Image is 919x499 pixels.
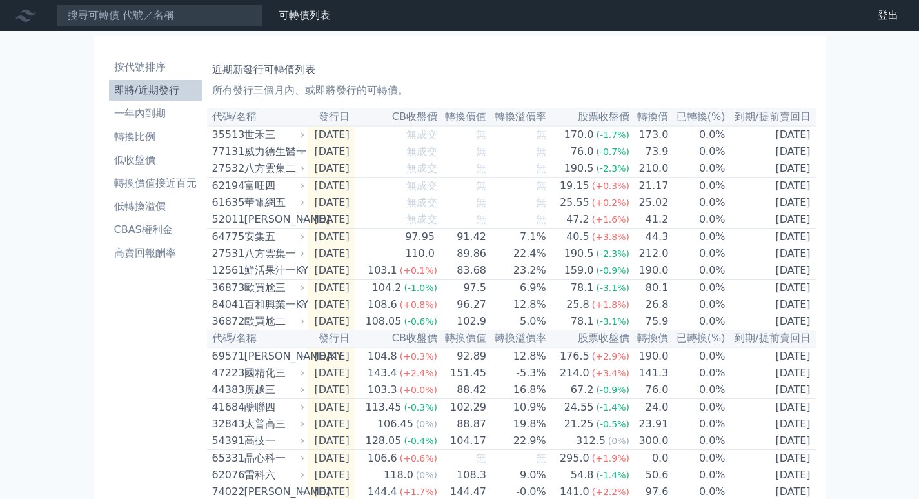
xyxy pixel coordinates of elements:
[669,194,726,211] td: 0.0%
[487,416,547,433] td: 19.8%
[244,229,302,245] div: 安集五
[669,382,726,399] td: 0.0%
[244,195,302,210] div: 華電網五
[867,5,909,26] a: 登出
[596,316,629,327] span: (-3.1%)
[109,150,202,170] a: 低收盤價
[406,145,437,158] span: 無成交
[562,400,597,415] div: 24.55
[596,385,629,395] span: (-0.9%)
[630,108,669,126] th: 轉換價
[109,196,202,217] a: 低轉換溢價
[365,349,400,364] div: 104.8
[726,330,816,347] th: 到期/提前賣回日
[630,229,669,246] td: 44.3
[726,382,816,399] td: [DATE]
[406,179,437,192] span: 無成交
[109,129,202,145] li: 轉換比例
[630,262,669,280] td: 190.0
[212,127,241,143] div: 35513
[400,265,437,276] span: (+0.1%)
[438,399,487,416] td: 102.29
[476,179,486,192] span: 無
[308,262,355,280] td: [DATE]
[562,246,597,261] div: 190.5
[244,212,302,227] div: [PERSON_NAME]
[630,280,669,297] td: 80.1
[487,347,547,365] td: 12.8%
[726,108,816,126] th: 到期/提前賣回日
[438,365,487,382] td: 151.45
[212,263,241,278] div: 12561
[244,297,302,312] div: 百和興業一KY
[557,178,592,194] div: 19.15
[476,452,486,464] span: 無
[596,130,629,140] span: (-1.7%)
[726,126,816,143] td: [DATE]
[630,365,669,382] td: 141.3
[404,283,437,293] span: (-1.0%)
[726,194,816,211] td: [DATE]
[630,347,669,365] td: 190.0
[212,178,241,194] div: 62194
[308,194,355,211] td: [DATE]
[244,416,302,432] div: 太普高三
[381,467,416,483] div: 118.0
[630,382,669,399] td: 76.0
[438,296,487,313] td: 96.27
[592,351,629,362] span: (+2.9%)
[630,245,669,262] td: 212.0
[487,296,547,313] td: 12.8%
[362,314,404,329] div: 108.05
[476,213,486,225] span: 無
[212,212,241,227] div: 52011
[568,467,597,483] div: 54.8
[438,433,487,450] td: 104.17
[244,144,302,159] div: 威力德生醫一
[487,399,547,416] td: 10.9%
[109,199,202,214] li: 低轉換溢價
[630,211,669,229] td: 41.2
[400,351,437,362] span: (+0.3%)
[726,433,816,450] td: [DATE]
[726,296,816,313] td: [DATE]
[308,467,355,484] td: [DATE]
[564,297,592,312] div: 25.8
[592,232,629,242] span: (+3.8%)
[212,161,241,176] div: 27532
[109,83,202,98] li: 即將/近期發行
[669,211,726,229] td: 0.0%
[362,433,404,449] div: 128.05
[476,128,486,141] span: 無
[212,382,241,398] div: 44383
[362,400,404,415] div: 113.45
[438,229,487,246] td: 91.42
[212,433,241,449] div: 54391
[406,162,437,174] span: 無成交
[487,330,547,347] th: 轉換溢價率
[212,144,241,159] div: 77131
[669,416,726,433] td: 0.0%
[669,347,726,365] td: 0.0%
[244,365,302,381] div: 國精化三
[562,416,597,432] div: 21.25
[244,127,302,143] div: 世禾三
[308,178,355,195] td: [DATE]
[212,416,241,432] div: 32843
[630,178,669,195] td: 21.17
[630,330,669,347] th: 轉換價
[726,313,816,330] td: [DATE]
[630,399,669,416] td: 24.0
[669,365,726,382] td: 0.0%
[308,347,355,365] td: [DATE]
[308,108,355,126] th: 發行日
[109,245,202,261] li: 高賣回報酬率
[212,195,241,210] div: 61635
[244,467,302,483] div: 雷科六
[487,313,547,330] td: 5.0%
[404,402,437,412] span: (-0.3%)
[476,162,486,174] span: 無
[487,433,547,450] td: 22.9%
[416,419,437,429] span: (0%)
[592,300,629,310] span: (+1.8%)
